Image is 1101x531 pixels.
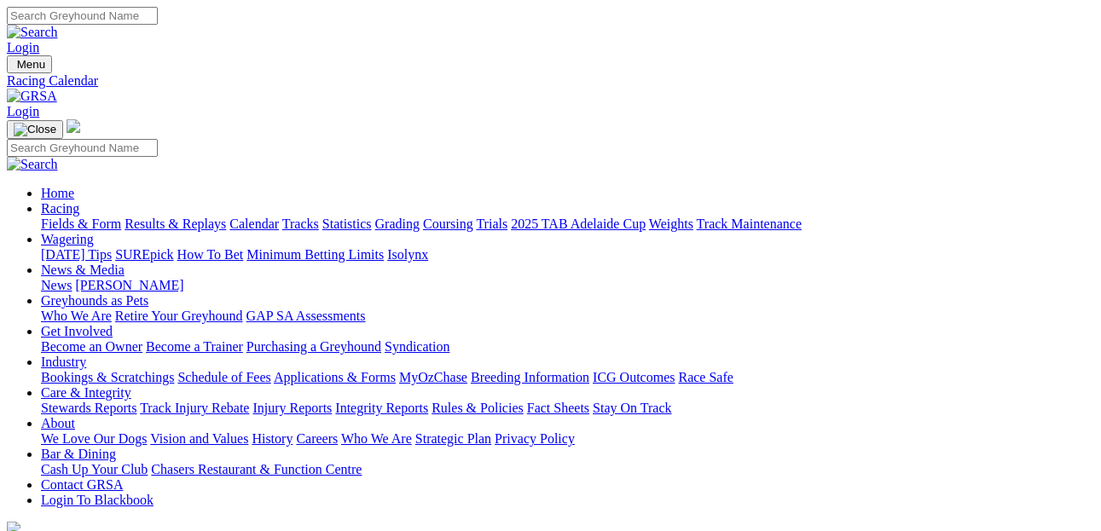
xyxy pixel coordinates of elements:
[322,216,372,231] a: Statistics
[593,401,671,415] a: Stay On Track
[335,401,428,415] a: Integrity Reports
[678,370,733,384] a: Race Safe
[41,278,72,292] a: News
[471,370,589,384] a: Breeding Information
[41,431,1094,447] div: About
[274,370,396,384] a: Applications & Forms
[41,247,112,262] a: [DATE] Tips
[7,89,57,104] img: GRSA
[41,447,116,461] a: Bar & Dining
[7,25,58,40] img: Search
[41,493,154,507] a: Login To Blackbook
[476,216,507,231] a: Trials
[432,401,524,415] a: Rules & Policies
[7,104,39,118] a: Login
[41,263,125,277] a: News & Media
[41,462,148,476] a: Cash Up Your Club
[41,339,1094,355] div: Get Involved
[115,247,173,262] a: SUREpick
[41,416,75,430] a: About
[41,216,121,231] a: Fields & Form
[7,55,52,73] button: Toggle navigation
[7,7,158,25] input: Search
[41,232,94,246] a: Wagering
[282,216,319,231] a: Tracks
[14,123,56,136] img: Close
[150,431,248,446] a: Vision and Values
[41,339,142,354] a: Become an Owner
[41,401,136,415] a: Stewards Reports
[41,309,112,323] a: Who We Are
[41,247,1094,263] div: Wagering
[7,40,39,55] a: Login
[649,216,693,231] a: Weights
[7,157,58,172] img: Search
[385,339,449,354] a: Syndication
[341,431,412,446] a: Who We Are
[252,401,332,415] a: Injury Reports
[177,370,270,384] a: Schedule of Fees
[246,247,384,262] a: Minimum Betting Limits
[399,370,467,384] a: MyOzChase
[375,216,420,231] a: Grading
[125,216,226,231] a: Results & Replays
[423,216,473,231] a: Coursing
[41,431,147,446] a: We Love Our Dogs
[415,431,491,446] a: Strategic Plan
[495,431,575,446] a: Privacy Policy
[177,247,244,262] a: How To Bet
[151,462,362,476] a: Chasers Restaurant & Function Centre
[41,401,1094,416] div: Care & Integrity
[7,139,158,157] input: Search
[511,216,646,231] a: 2025 TAB Adelaide Cup
[41,370,174,384] a: Bookings & Scratchings
[7,120,63,139] button: Toggle navigation
[41,370,1094,385] div: Industry
[246,339,381,354] a: Purchasing a Greyhound
[387,247,428,262] a: Isolynx
[115,309,243,323] a: Retire Your Greyhound
[697,216,802,231] a: Track Maintenance
[41,186,74,200] a: Home
[41,477,123,492] a: Contact GRSA
[7,73,1094,89] a: Racing Calendar
[75,278,183,292] a: [PERSON_NAME]
[146,339,243,354] a: Become a Trainer
[41,293,148,308] a: Greyhounds as Pets
[252,431,293,446] a: History
[41,278,1094,293] div: News & Media
[41,201,79,216] a: Racing
[41,216,1094,232] div: Racing
[229,216,279,231] a: Calendar
[41,385,131,400] a: Care & Integrity
[41,309,1094,324] div: Greyhounds as Pets
[593,370,675,384] a: ICG Outcomes
[41,355,86,369] a: Industry
[296,431,338,446] a: Careers
[41,324,113,338] a: Get Involved
[67,119,80,133] img: logo-grsa-white.png
[527,401,589,415] a: Fact Sheets
[140,401,249,415] a: Track Injury Rebate
[17,58,45,71] span: Menu
[246,309,366,323] a: GAP SA Assessments
[41,462,1094,477] div: Bar & Dining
